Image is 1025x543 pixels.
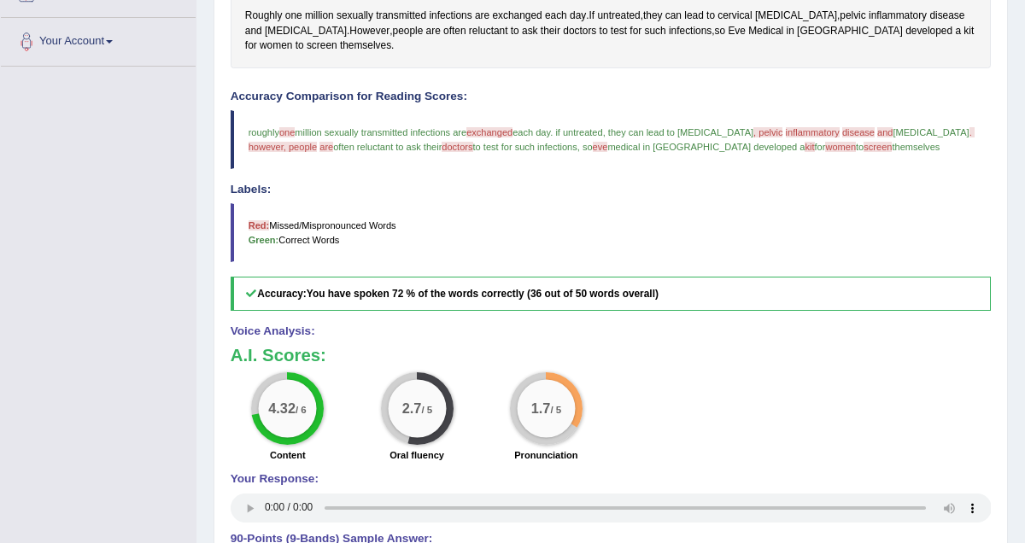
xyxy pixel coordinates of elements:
span: medical in [GEOGRAPHIC_DATA] developed a [607,142,805,152]
span: million sexually transmitted infections are [295,127,466,137]
span: Click to see word definition [563,24,596,39]
span: to [856,142,864,152]
h4: Voice Analysis: [231,325,992,338]
span: , pelvic [753,127,782,137]
span: screen [864,142,892,152]
blockquote: Missed/Mispronounced Words Correct Words [231,203,992,261]
span: kit [805,142,814,152]
span: for [815,142,826,152]
span: Click to see word definition [905,24,952,39]
span: Click to see word definition [717,9,752,24]
span: Click to see word definition [545,9,567,24]
span: Click to see word definition [426,24,441,39]
span: Click to see word definition [570,9,586,24]
b: A.I. Scores: [231,346,326,365]
h5: Accuracy: [231,277,992,312]
small: / 5 [550,404,561,415]
span: Click to see word definition [337,9,373,24]
span: doctors [442,142,472,152]
span: Click to see word definition [597,9,640,24]
big: 2.7 [401,400,421,416]
h4: Labels: [231,184,992,196]
span: Click to see word definition [787,24,794,39]
a: Your Account [1,18,196,61]
span: often reluctant to ask their [333,142,442,152]
span: Click to see word definition [296,38,304,54]
span: Click to see word definition [469,24,508,39]
span: Click to see word definition [376,9,426,24]
big: 4.32 [269,400,296,416]
span: Click to see word definition [305,9,334,24]
span: Click to see word definition [963,24,974,39]
span: to test for such infections [473,142,577,152]
label: Content [270,448,306,462]
small: / 6 [296,404,307,415]
span: Click to see word definition [245,24,262,39]
span: inflammatory [786,127,840,137]
span: Click to see word definition [728,24,746,39]
span: Click to see word definition [443,24,466,39]
h4: Accuracy Comparison for Reading Scores: [231,90,992,103]
span: [MEDICAL_DATA] [893,127,969,137]
span: Click to see word definition [307,38,337,54]
span: so [583,142,593,152]
label: Pronunciation [514,448,577,462]
big: 1.7 [531,400,551,416]
span: themselves [892,142,940,152]
span: if untreated [555,127,602,137]
span: Click to see word definition [492,9,542,24]
span: Click to see word definition [340,38,391,54]
span: Click to see word definition [869,9,927,24]
span: Click to see word definition [541,24,560,39]
span: one [279,127,295,137]
span: Click to see word definition [706,9,715,24]
span: and [877,127,893,137]
span: , [603,127,606,137]
span: Click to see word definition [643,9,662,24]
span: Click to see word definition [285,9,302,24]
span: Click to see word definition [929,9,964,24]
span: Click to see word definition [755,9,837,24]
span: Click to see word definition [645,24,666,39]
span: are [319,142,333,152]
span: . [550,127,553,137]
span: women [825,142,856,152]
span: exchanged [466,127,512,137]
span: Click to see word definition [511,24,519,39]
span: Click to see word definition [665,9,682,24]
span: each day [512,127,550,137]
span: Click to see word definition [669,24,712,39]
span: Click to see word definition [265,24,347,39]
span: Click to see word definition [245,9,283,24]
span: Click to see word definition [260,38,292,54]
span: Click to see word definition [840,9,865,24]
span: Click to see word definition [684,9,703,24]
span: Click to see word definition [748,24,783,39]
span: Click to see word definition [429,9,471,24]
span: Click to see word definition [715,24,726,39]
span: roughly [249,127,279,137]
b: Green: [249,235,279,245]
h4: Your Response: [231,473,992,486]
small: / 5 [421,404,432,415]
span: Click to see word definition [475,9,489,24]
span: Click to see word definition [600,24,608,39]
span: Click to see word definition [349,24,389,39]
span: Click to see word definition [611,24,627,39]
span: eve [593,142,608,152]
span: Click to see word definition [630,24,641,39]
label: Oral fluency [389,448,444,462]
b: You have spoken 72 % of the words correctly (36 out of 50 words overall) [307,288,659,300]
span: disease [842,127,875,137]
span: Click to see word definition [797,24,903,39]
span: , [577,142,580,152]
span: Click to see word definition [245,38,257,54]
span: Click to see word definition [393,24,424,39]
span: Click to see word definition [522,24,538,39]
span: they can lead to [MEDICAL_DATA] [608,127,753,137]
span: Click to see word definition [955,24,961,39]
span: Click to see word definition [589,9,595,24]
span: . however, people [249,127,975,151]
b: Red: [249,220,270,231]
